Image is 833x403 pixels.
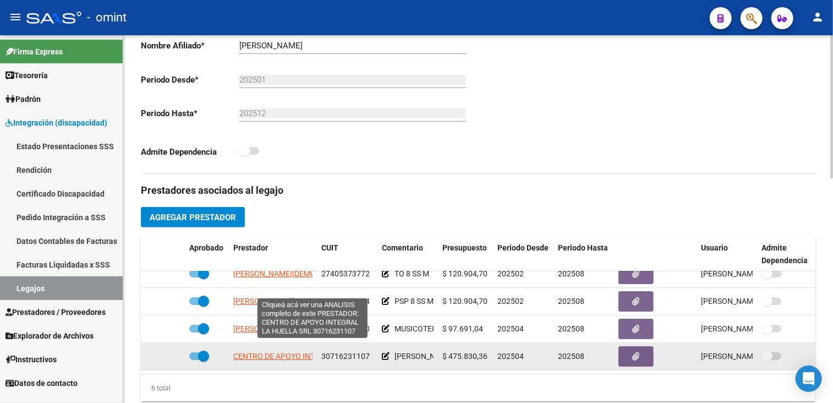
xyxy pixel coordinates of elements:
[6,306,106,318] span: Prestadores / Proveedores
[317,236,377,273] datatable-header-cell: CUIT
[6,93,41,105] span: Padrón
[382,243,423,252] span: Comentario
[87,6,127,30] span: - omint
[701,269,787,278] span: [PERSON_NAME] [DATE]
[701,352,787,361] span: [PERSON_NAME] [DATE]
[497,352,524,361] span: 202504
[377,236,438,273] datatable-header-cell: Comentario
[141,382,171,394] div: 6 total
[796,366,822,392] div: Open Intercom Messenger
[6,46,63,58] span: Firma Express
[497,324,524,333] span: 202504
[811,10,824,24] mat-icon: person
[321,297,370,306] span: 23331775444
[141,146,239,158] p: Admite Dependencia
[189,243,223,252] span: Aprobado
[321,269,370,278] span: 27405373772
[6,377,78,389] span: Datos de contacto
[697,236,757,273] datatable-header-cell: Usuario
[497,243,549,252] span: Periodo Desde
[229,236,317,273] datatable-header-cell: Prestador
[150,213,236,222] span: Agregar Prestador
[233,352,396,361] span: CENTRO DE APOYO INTEGRAL LA HUELLA SRL
[6,330,94,342] span: Explorador de Archivos
[497,269,524,278] span: 202502
[141,183,815,198] h3: Prestadores asociados al legajo
[442,324,483,333] span: $ 97.691,04
[558,269,584,278] span: 202508
[442,269,487,278] span: $ 120.904,70
[321,324,370,333] span: 27316174960
[701,297,787,306] span: [PERSON_NAME] [DATE]
[442,352,487,361] span: $ 475.830,36
[558,297,584,306] span: 202508
[761,243,808,265] span: Admite Dependencia
[394,352,453,361] span: [PERSON_NAME]
[394,297,572,306] span: PSP 8 SS M - VIG 15/01 (RECESO 1ERA. QUINCENA)
[558,352,584,361] span: 202508
[497,297,524,306] span: 202502
[442,243,487,252] span: Presupuesto
[141,74,239,86] p: Periodo Desde
[6,117,107,129] span: Integración (discapacidad)
[701,243,728,252] span: Usuario
[558,324,584,333] span: 202508
[394,269,429,278] span: TO 8 SS M
[394,324,479,333] span: MUSICOTERAPIA 4 SS M
[9,10,22,24] mat-icon: menu
[6,69,48,81] span: Tesorería
[233,324,292,333] span: [PERSON_NAME]
[321,243,338,252] span: CUIT
[233,243,268,252] span: Prestador
[321,352,370,361] span: 30716231107
[185,236,229,273] datatable-header-cell: Aprobado
[141,207,245,227] button: Agregar Prestador
[701,324,787,333] span: [PERSON_NAME] [DATE]
[6,353,57,366] span: Instructivos
[233,269,372,278] span: [PERSON_NAME][DEMOGRAPHIC_DATA]
[141,107,239,119] p: Periodo Hasta
[493,236,553,273] datatable-header-cell: Periodo Desde
[438,236,493,273] datatable-header-cell: Presupuesto
[233,297,315,306] span: [PERSON_NAME][DATE]
[553,236,614,273] datatable-header-cell: Periodo Hasta
[442,297,487,306] span: $ 120.904,70
[757,236,818,273] datatable-header-cell: Admite Dependencia
[558,243,608,252] span: Periodo Hasta
[141,40,239,52] p: Nombre Afiliado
